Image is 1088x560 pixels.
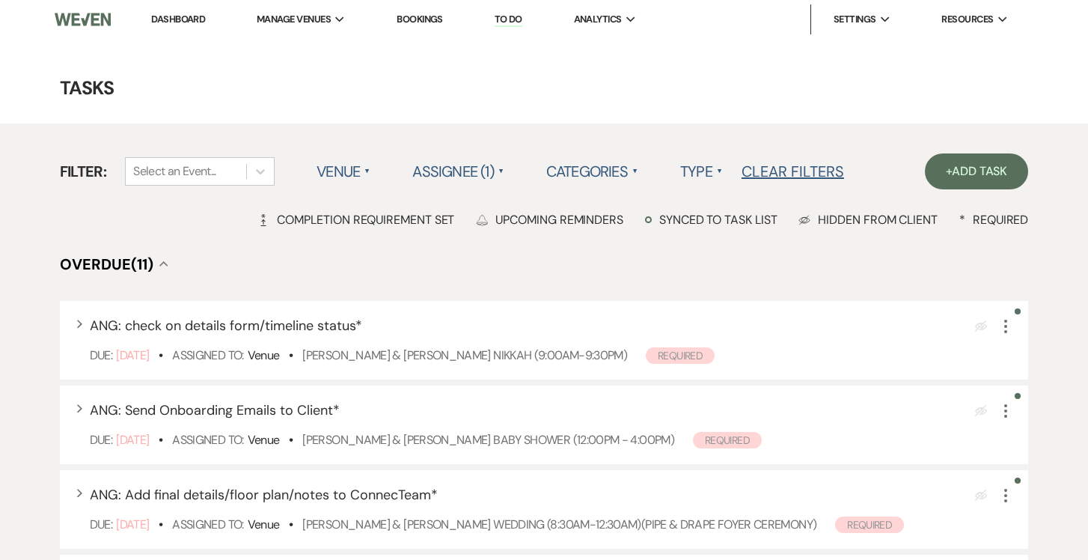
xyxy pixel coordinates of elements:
span: Assigned To: [172,347,243,363]
button: ANG: Send Onboarding Emails to Client* [90,404,340,417]
span: Required [835,517,904,533]
div: Completion Requirement Set [257,212,454,228]
span: Add Task [952,163,1007,179]
span: Venue [248,517,280,532]
span: Settings [834,12,876,27]
a: Dashboard [151,13,205,25]
span: ANG: check on details form/timeline status * [90,317,362,335]
a: [PERSON_NAME] & [PERSON_NAME] Nikkah (9:00am-9:30pm) [302,347,627,363]
b: • [289,347,293,363]
button: ANG: Add final details/floor plan/notes to ConnecTeam* [90,488,438,502]
div: Hidden from Client [798,212,938,228]
span: ▲ [717,165,723,177]
div: Required [959,212,1028,228]
span: Due: [90,517,112,532]
button: ANG: check on details form/timeline status* [90,319,362,332]
span: [DATE] [116,432,149,448]
a: [PERSON_NAME] & [PERSON_NAME] Wedding (8:30am-12:30am)(pipe & drape foyer ceremony) [302,517,816,532]
a: [PERSON_NAME] & [PERSON_NAME] Baby Shower (12:00pm - 4:00pm) [302,432,674,448]
span: Resources [941,12,993,27]
span: Required [693,432,762,448]
b: • [289,432,293,448]
span: ANG: Add final details/floor plan/notes to ConnecTeam * [90,486,438,504]
h4: Tasks [5,75,1083,101]
span: Overdue (11) [60,255,153,274]
label: Assignee (1) [412,158,504,185]
b: • [159,347,162,363]
label: Categories [546,158,638,185]
span: Venue [248,432,280,448]
label: Type [680,158,723,185]
span: Required [646,347,715,364]
a: To Do [495,13,522,27]
span: Due: [90,432,112,448]
a: Bookings [397,13,443,25]
span: ▲ [498,165,504,177]
span: Filter: [60,160,107,183]
span: [DATE] [116,347,149,363]
span: Assigned To: [172,432,243,448]
img: Weven Logo [55,4,111,35]
b: • [289,517,293,532]
div: Select an Event... [133,162,216,180]
b: • [159,432,162,448]
span: ANG: Send Onboarding Emails to Client * [90,401,340,419]
button: Overdue(11) [60,257,168,272]
a: +Add Task [925,153,1028,189]
b: • [159,517,162,532]
span: Assigned To: [172,517,243,532]
button: Clear Filters [742,164,844,179]
span: [DATE] [116,517,149,532]
label: Venue [317,158,370,185]
span: Due: [90,347,112,363]
div: Synced to task list [645,212,777,228]
span: Manage Venues [257,12,331,27]
span: Analytics [574,12,622,27]
span: Venue [248,347,280,363]
div: Upcoming Reminders [476,212,623,228]
span: ▲ [364,165,370,177]
span: ▲ [632,165,638,177]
